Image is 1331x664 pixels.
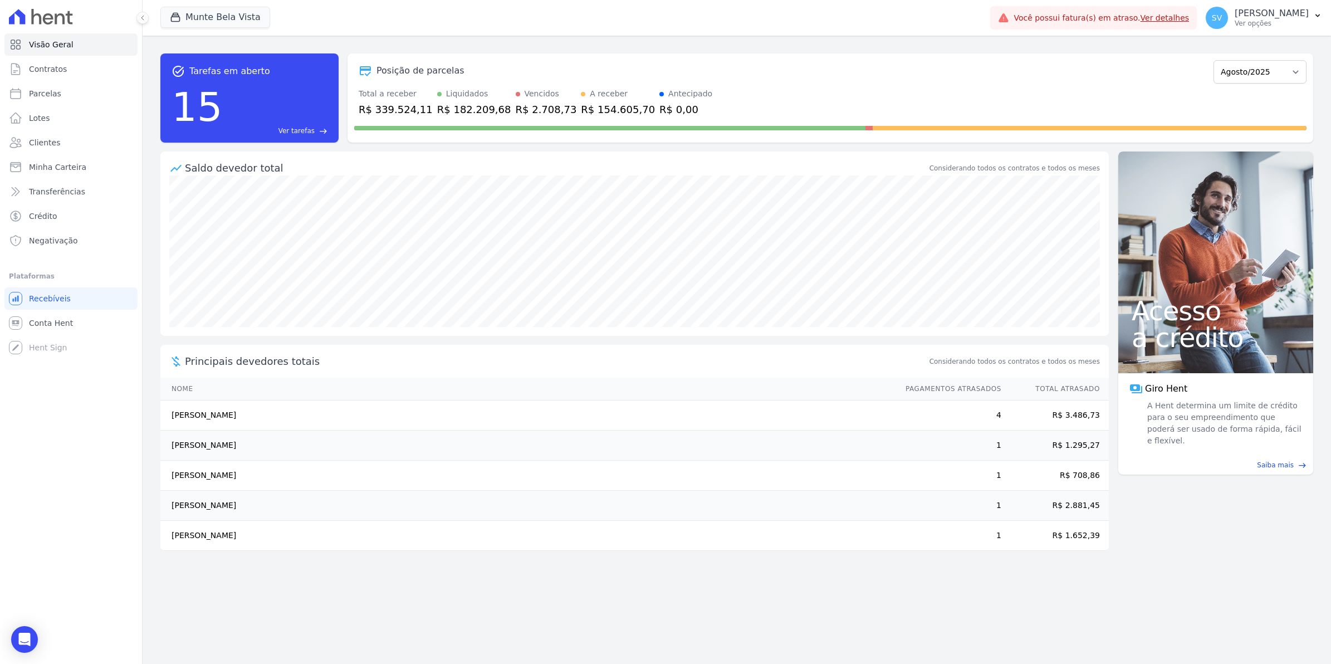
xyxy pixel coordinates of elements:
[185,354,927,369] span: Principais devedores totais
[4,33,138,56] a: Visão Geral
[160,461,895,491] td: [PERSON_NAME]
[160,401,895,431] td: [PERSON_NAME]
[29,39,74,50] span: Visão Geral
[668,88,712,100] div: Antecipado
[172,65,185,78] span: task_alt
[4,180,138,203] a: Transferências
[172,78,223,136] div: 15
[1002,461,1109,491] td: R$ 708,86
[895,491,1002,521] td: 1
[29,211,57,222] span: Crédito
[1145,400,1302,447] span: A Hent determina um limite de crédito para o seu empreendimento que poderá ser usado de forma ráp...
[4,230,138,252] a: Negativação
[4,82,138,105] a: Parcelas
[929,357,1100,367] span: Considerando todos os contratos e todos os meses
[4,156,138,178] a: Minha Carteira
[1212,14,1222,22] span: SV
[359,102,433,117] div: R$ 339.524,11
[895,378,1002,401] th: Pagamentos Atrasados
[160,491,895,521] td: [PERSON_NAME]
[1132,297,1300,324] span: Acesso
[1002,401,1109,431] td: R$ 3.486,73
[1002,378,1109,401] th: Total Atrasado
[581,102,655,117] div: R$ 154.605,70
[1141,13,1190,22] a: Ver detalhes
[659,102,712,117] div: R$ 0,00
[29,162,86,173] span: Minha Carteira
[895,431,1002,461] td: 1
[29,88,61,99] span: Parcelas
[1132,324,1300,351] span: a crédito
[160,7,270,28] button: Munte Bela Vista
[437,102,511,117] div: R$ 182.209,68
[9,270,133,283] div: Plataformas
[29,293,71,304] span: Recebíveis
[160,521,895,551] td: [PERSON_NAME]
[4,287,138,310] a: Recebíveis
[1125,460,1306,470] a: Saiba mais east
[4,312,138,334] a: Conta Hent
[4,58,138,80] a: Contratos
[359,88,433,100] div: Total a receber
[29,113,50,124] span: Lotes
[4,107,138,129] a: Lotes
[29,137,60,148] span: Clientes
[29,64,67,75] span: Contratos
[29,235,78,246] span: Negativação
[1197,2,1331,33] button: SV [PERSON_NAME] Ver opções
[1298,461,1306,470] span: east
[929,163,1100,173] div: Considerando todos os contratos e todos os meses
[1235,19,1309,28] p: Ver opções
[1235,8,1309,19] p: [PERSON_NAME]
[1014,12,1189,24] span: Você possui fatura(s) em atraso.
[189,65,270,78] span: Tarefas em aberto
[29,318,73,329] span: Conta Hent
[4,205,138,227] a: Crédito
[590,88,628,100] div: A receber
[160,378,895,401] th: Nome
[895,461,1002,491] td: 1
[446,88,488,100] div: Liquidados
[11,626,38,653] div: Open Intercom Messenger
[895,521,1002,551] td: 1
[278,126,315,136] span: Ver tarefas
[160,431,895,461] td: [PERSON_NAME]
[4,131,138,154] a: Clientes
[376,64,464,77] div: Posição de parcelas
[185,160,927,175] div: Saldo devedor total
[1002,431,1109,461] td: R$ 1.295,27
[227,126,327,136] a: Ver tarefas east
[895,401,1002,431] td: 4
[1145,382,1187,396] span: Giro Hent
[516,102,577,117] div: R$ 2.708,73
[29,186,85,197] span: Transferências
[1002,521,1109,551] td: R$ 1.652,39
[525,88,559,100] div: Vencidos
[1002,491,1109,521] td: R$ 2.881,45
[319,127,327,135] span: east
[1257,460,1294,470] span: Saiba mais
